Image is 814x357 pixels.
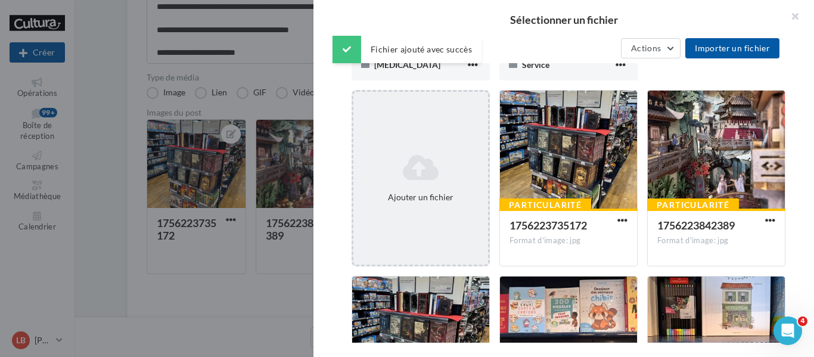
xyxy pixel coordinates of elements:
[657,219,735,232] span: 1756223842389
[647,198,739,212] div: Particularité
[333,36,481,63] div: Fichier ajouté avec succès
[798,316,807,326] span: 4
[695,43,770,53] span: Importer un fichier
[499,198,591,212] div: Particularité
[509,235,627,246] div: Format d'image: jpg
[509,219,587,232] span: 1756223735172
[631,43,661,53] span: Actions
[621,38,681,58] button: Actions
[773,316,802,345] iframe: Intercom live chat
[374,60,440,70] span: [MEDICAL_DATA]
[522,60,549,70] span: Service
[333,14,795,25] h2: Sélectionner un fichier
[358,191,483,203] div: Ajouter un fichier
[685,38,779,58] button: Importer un fichier
[657,235,775,246] div: Format d'image: jpg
